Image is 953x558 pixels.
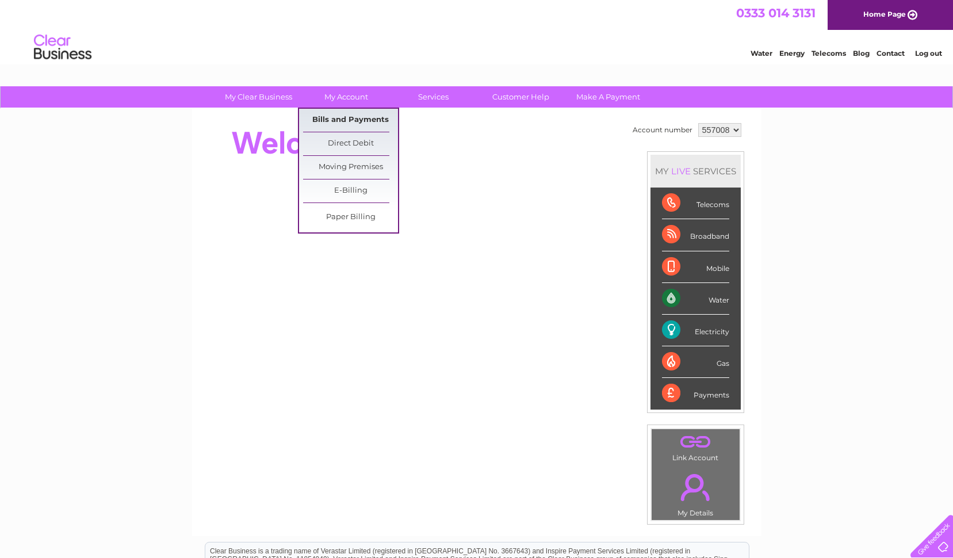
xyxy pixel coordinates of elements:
div: Gas [662,346,729,378]
a: My Clear Business [211,86,306,108]
a: Moving Premises [303,156,398,179]
a: Contact [877,49,905,58]
a: Direct Debit [303,132,398,155]
div: Mobile [662,251,729,283]
div: Clear Business is a trading name of Verastar Limited (registered in [GEOGRAPHIC_DATA] No. 3667643... [205,6,749,56]
a: Make A Payment [561,86,656,108]
a: . [655,467,737,507]
a: E-Billing [303,179,398,202]
div: MY SERVICES [650,155,741,188]
a: Services [386,86,481,108]
div: Telecoms [662,188,729,219]
td: Account number [630,120,695,140]
a: My Account [298,86,393,108]
a: Paper Billing [303,206,398,229]
a: 0333 014 3131 [736,6,816,20]
a: Blog [853,49,870,58]
a: . [655,432,737,452]
td: My Details [651,464,740,521]
td: Link Account [651,429,740,465]
div: Electricity [662,315,729,346]
a: Water [751,49,772,58]
div: LIVE [669,166,693,177]
a: Energy [779,49,805,58]
a: Bills and Payments [303,109,398,132]
a: Log out [915,49,942,58]
img: logo.png [33,30,92,65]
a: Telecoms [812,49,846,58]
div: Payments [662,378,729,409]
div: Broadband [662,219,729,251]
a: Customer Help [473,86,568,108]
div: Water [662,283,729,315]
